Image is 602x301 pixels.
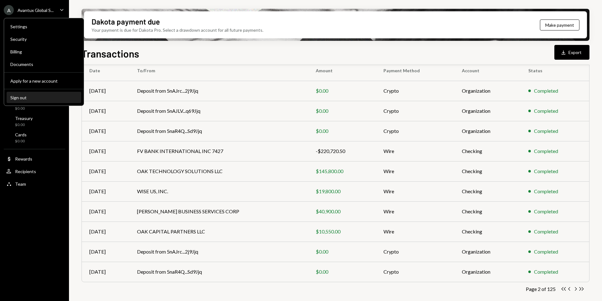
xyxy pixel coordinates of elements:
[92,27,263,33] div: Your payment is due for Dakota Pro. Select a drawdown account for all future payments.
[534,208,558,215] div: Completed
[316,228,368,235] div: $10,550.00
[454,101,521,121] td: Organization
[129,121,308,141] td: Deposit from 5naR4Q...Sd9Jjq
[376,201,454,222] td: Wire
[376,262,454,282] td: Crypto
[454,222,521,242] td: Checking
[7,75,81,87] button: Apply for a new account
[540,19,579,30] button: Make payment
[129,242,308,262] td: Deposit from 5nAJrc...2j9Jjq
[7,92,81,103] button: Sign out
[89,167,122,175] div: [DATE]
[454,81,521,101] td: Organization
[7,21,81,32] a: Settings
[15,106,30,111] div: $0.00
[454,121,521,141] td: Organization
[316,268,368,276] div: $0.00
[316,188,368,195] div: $19,800.00
[15,156,32,161] div: Rewards
[4,5,14,15] div: A
[316,167,368,175] div: $145,800.00
[89,127,122,135] div: [DATE]
[129,181,308,201] td: WISE US, INC.
[10,62,77,67] div: Documents
[129,262,308,282] td: Deposit from 5naR4Q...Sd9Jjq
[376,161,454,181] td: Wire
[15,181,26,187] div: Team
[10,49,77,54] div: Billing
[15,139,27,144] div: $0.00
[454,161,521,181] td: Checking
[4,166,65,177] a: Recipients
[526,286,556,292] div: Page 2 of 125
[129,222,308,242] td: OAK CAPITAL PARTNERS LLC
[376,222,454,242] td: Wire
[89,228,122,235] div: [DATE]
[15,169,36,174] div: Recipients
[316,248,368,255] div: $0.00
[534,188,558,195] div: Completed
[534,248,558,255] div: Completed
[89,147,122,155] div: [DATE]
[4,130,65,145] a: Cards$0.00
[521,61,589,81] th: Status
[15,116,33,121] div: Treasury
[129,161,308,181] td: OAK TECHNOLOGY SOLUTIONS LLC
[89,248,122,255] div: [DATE]
[534,147,558,155] div: Completed
[454,181,521,201] td: Checking
[7,46,81,57] a: Billing
[376,141,454,161] td: Wire
[376,81,454,101] td: Crypto
[454,201,521,222] td: Checking
[129,81,308,101] td: Deposit from 5nAJrc...2j9Jjq
[454,61,521,81] th: Account
[89,188,122,195] div: [DATE]
[454,242,521,262] td: Organization
[534,107,558,115] div: Completed
[534,87,558,95] div: Completed
[10,95,77,100] div: Sign out
[10,78,77,84] div: Apply for a new account
[376,61,454,81] th: Payment Method
[10,24,77,29] div: Settings
[316,147,368,155] div: -$220,720.50
[92,16,160,27] div: Dakota payment due
[129,101,308,121] td: Deposit from 5nAJLV...q69Jjq
[534,228,558,235] div: Completed
[129,141,308,161] td: FV BANK INTERNATIONAL INC 7427
[308,61,376,81] th: Amount
[554,45,589,60] button: Export
[89,268,122,276] div: [DATE]
[376,101,454,121] td: Crypto
[534,127,558,135] div: Completed
[7,33,81,45] a: Security
[15,132,27,137] div: Cards
[534,167,558,175] div: Completed
[15,122,33,128] div: $0.00
[376,242,454,262] td: Crypto
[89,87,122,95] div: [DATE]
[89,107,122,115] div: [DATE]
[82,61,129,81] th: Date
[4,114,65,129] a: Treasury$0.00
[316,208,368,215] div: $40,900.00
[129,201,308,222] td: [PERSON_NAME] BUSINESS SERVICES CORP
[454,262,521,282] td: Organization
[454,141,521,161] td: Checking
[316,127,368,135] div: $0.00
[316,107,368,115] div: $0.00
[4,153,65,164] a: Rewards
[89,208,122,215] div: [DATE]
[4,178,65,189] a: Team
[376,121,454,141] td: Crypto
[376,181,454,201] td: Wire
[10,36,77,42] div: Security
[129,61,308,81] th: To/From
[18,8,54,13] div: Avantux Global S...
[82,47,139,60] h1: Transactions
[7,58,81,70] a: Documents
[534,268,558,276] div: Completed
[316,87,368,95] div: $0.00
